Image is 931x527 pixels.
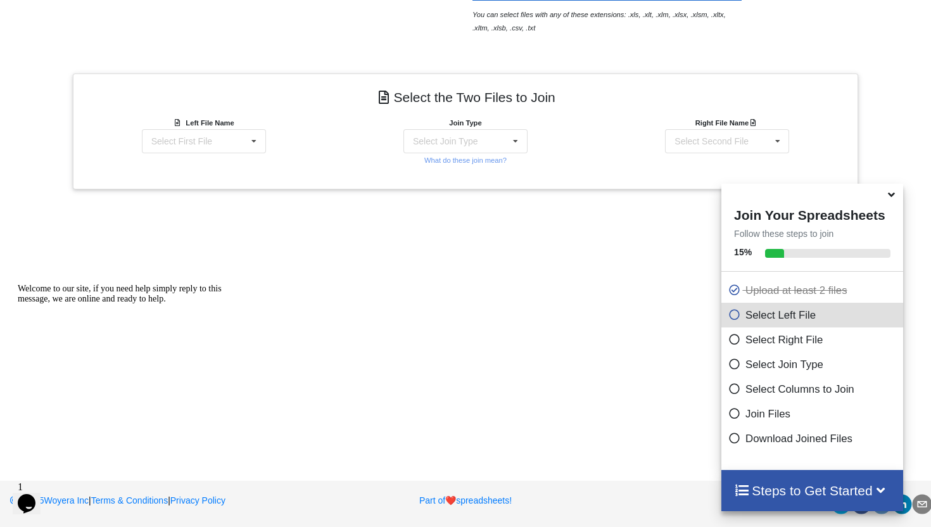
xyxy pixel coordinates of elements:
[728,357,900,372] p: Select Join Type
[419,495,512,505] a: Part ofheartspreadsheets!
[445,495,456,505] span: heart
[831,494,851,514] div: twitter
[728,406,900,422] p: Join Files
[721,227,903,240] p: Follow these steps to join
[674,137,749,146] div: Select Second File
[892,494,912,514] div: linkedin
[728,431,900,447] p: Download Joined Files
[413,137,478,146] div: Select Join Type
[728,332,900,348] p: Select Right File
[734,247,752,257] b: 15 %
[851,494,871,514] div: facebook
[728,283,900,298] p: Upload at least 2 files
[91,495,168,505] a: Terms & Conditions
[728,381,900,397] p: Select Columns to Join
[9,495,89,505] a: 2025Woyera Inc
[5,5,233,25] div: Welcome to our site, if you need help simply reply to this message, we are online and ready to help.
[449,119,481,127] b: Join Type
[82,83,849,111] h4: Select the Two Files to Join
[9,494,305,507] p: | |
[424,156,507,164] small: What do these join mean?
[734,483,890,498] h4: Steps to Get Started
[721,204,903,223] h4: Join Your Spreadsheets
[170,495,225,505] a: Privacy Policy
[728,307,900,323] p: Select Left File
[472,11,726,32] i: You can select files with any of these extensions: .xls, .xlt, .xlm, .xlsx, .xlsm, .xltx, .xltm, ...
[5,5,209,25] span: Welcome to our site, if you need help simply reply to this message, we are online and ready to help.
[871,494,892,514] div: reddit
[695,119,759,127] b: Right File Name
[13,476,53,514] iframe: chat widget
[13,279,241,470] iframe: chat widget
[186,119,234,127] b: Left File Name
[151,137,212,146] div: Select First File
